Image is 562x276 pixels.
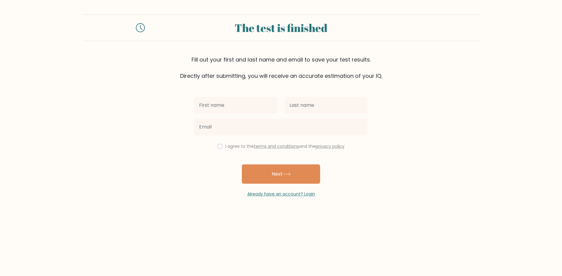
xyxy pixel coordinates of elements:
[225,143,345,149] label: I agree to the and the
[247,191,315,197] a: Already have an account? Login
[254,143,299,149] a: terms and conditions
[242,164,320,184] button: Next
[82,56,480,80] div: Fill out your first and last name and email to save your test results. Directly after submitting,...
[194,97,277,114] input: First name
[316,143,345,149] a: privacy policy
[285,97,368,114] input: Last name
[194,119,368,135] input: Email
[152,20,410,36] div: The test is finished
